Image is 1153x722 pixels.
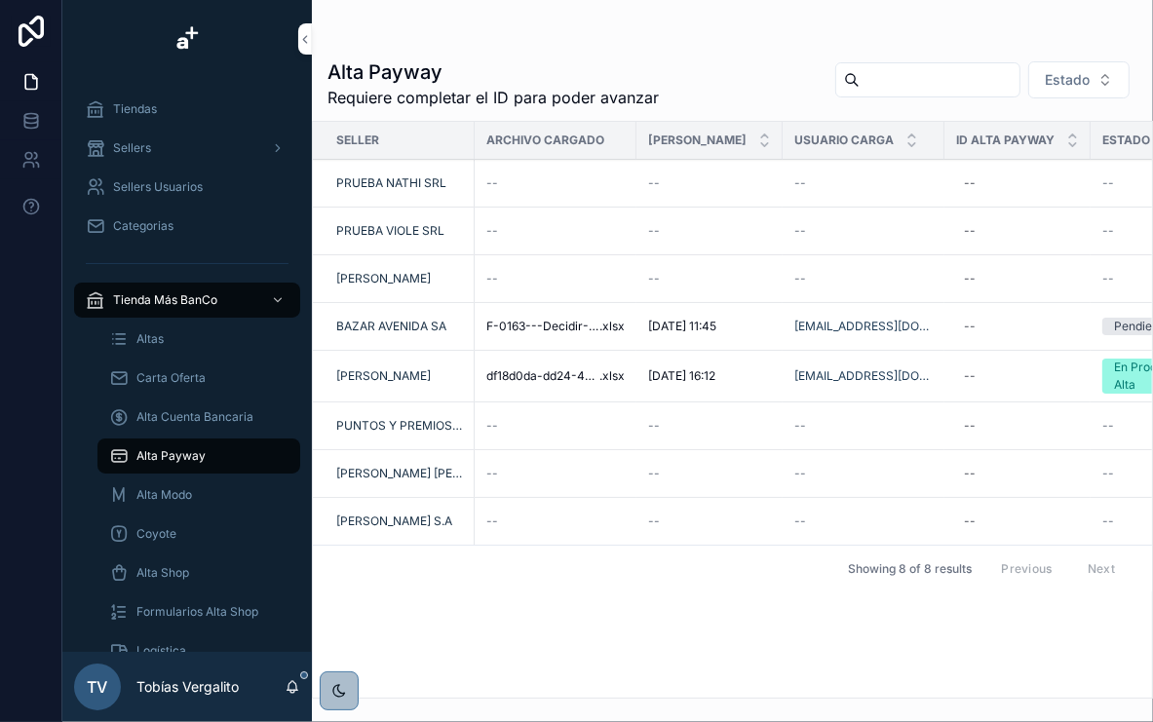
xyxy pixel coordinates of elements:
a: -- [648,466,771,481]
span: -- [486,223,498,239]
a: Tienda Más BanCo [74,283,300,318]
span: Sellers Usuarios [113,179,203,195]
span: -- [648,513,660,529]
a: -- [956,311,1079,342]
img: App logo [172,23,203,55]
a: -- [648,175,771,191]
span: Coyote [136,526,176,542]
a: -- [486,271,625,286]
div: -- [964,513,976,529]
a: Logística [97,633,300,668]
a: [DATE] 11:45 [648,319,771,334]
a: -- [794,271,933,286]
a: -- [956,168,1079,199]
a: Alta Cuenta Bancaria [97,399,300,435]
span: -- [648,271,660,286]
span: -- [794,418,806,434]
a: -- [956,410,1079,441]
span: Estado [1102,133,1150,148]
a: df18d0da-dd24-4a90-88e7-18eeb450dfff-F-0163---Decidir---Datos-para-Implementacion---NOMBRE-SELLER... [486,368,625,384]
a: -- [794,513,933,529]
a: Formularios Alta Shop [97,594,300,629]
a: -- [486,418,625,434]
span: Categorias [113,218,173,234]
span: Altas [136,331,164,347]
span: PRUEBA NATHI SRL [336,175,446,191]
a: -- [956,458,1079,489]
a: [EMAIL_ADDRESS][DOMAIN_NAME] [794,319,933,334]
a: [EMAIL_ADDRESS][DOMAIN_NAME] [794,368,933,384]
span: Tiendas [113,101,157,117]
span: -- [1102,466,1114,481]
span: Alta Payway [136,448,206,464]
a: -- [794,466,933,481]
span: -- [486,466,498,481]
a: Categorias [74,209,300,244]
span: -- [1102,271,1114,286]
a: Tiendas [74,92,300,127]
a: -- [486,466,625,481]
div: -- [964,319,976,334]
a: [PERSON_NAME] [336,368,431,384]
div: -- [964,271,976,286]
a: -- [648,271,771,286]
a: -- [956,361,1079,392]
span: Estado [1045,70,1090,90]
div: -- [964,368,976,384]
span: -- [648,175,660,191]
a: PUNTOS Y PREMIOS S.A [336,418,463,434]
span: Seller [336,133,379,148]
a: PRUEBA VIOLE SRL [336,223,444,239]
a: BAZAR AVENIDA SA [336,319,463,334]
span: -- [648,223,660,239]
a: -- [956,263,1079,294]
a: -- [956,215,1079,247]
h1: Alta Payway [327,58,659,86]
a: Carta Oferta [97,361,300,396]
a: -- [794,418,933,434]
a: -- [486,223,625,239]
span: -- [794,466,806,481]
span: .xlsx [599,368,625,384]
a: -- [486,513,625,529]
a: Sellers [74,131,300,166]
span: .xlsx [599,319,625,334]
a: Coyote [97,516,300,551]
span: Formularios Alta Shop [136,604,258,620]
a: -- [648,418,771,434]
span: TV [88,675,108,699]
p: Tobías Vergalito [136,677,239,697]
div: -- [964,223,976,239]
a: -- [486,175,625,191]
span: F-0163---Decidir---Datos-para-Implementacion---MEGATONE--Tienda-Macro [486,319,599,334]
span: Showing 8 of 8 results [848,561,972,577]
a: F-0163---Decidir---Datos-para-Implementacion---MEGATONE--Tienda-Macro.xlsx [486,319,625,334]
span: Tienda Más BanCo [113,292,217,308]
a: [PERSON_NAME] [336,271,431,286]
span: [DATE] 16:12 [648,368,715,384]
button: Select Button [1028,61,1130,98]
span: Alta Shop [136,565,189,581]
a: -- [648,513,771,529]
a: [PERSON_NAME] S.A [336,513,452,529]
span: -- [1102,223,1114,239]
a: -- [794,175,933,191]
span: Usuario Carga [794,133,894,148]
a: [PERSON_NAME] [PERSON_NAME] [336,466,463,481]
a: [PERSON_NAME] [336,271,463,286]
span: Alta Modo [136,487,192,503]
a: -- [956,506,1079,537]
div: -- [964,418,976,434]
span: -- [794,513,806,529]
span: -- [794,175,806,191]
div: scrollable content [62,78,312,652]
span: -- [794,223,806,239]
